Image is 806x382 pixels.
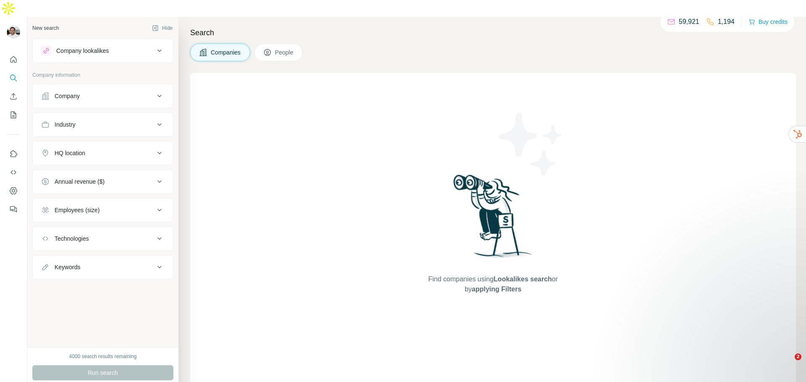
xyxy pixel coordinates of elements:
div: Annual revenue ($) [55,177,105,186]
p: 59,921 [679,17,699,27]
button: Industry [33,114,173,135]
span: applying Filters [472,286,521,293]
iframe: Intercom live chat [777,353,798,374]
button: Company [33,86,173,106]
button: Hide [146,22,178,34]
p: Company information [32,71,173,79]
div: Technologies [55,234,89,243]
button: Keywords [33,257,173,277]
div: New search [32,24,59,32]
div: 4000 search results remaining [69,353,137,360]
button: Enrich CSV [7,89,20,104]
img: Surfe Illustration - Woman searching with binoculars [450,172,537,266]
div: Employees (size) [55,206,99,214]
button: Employees (size) [33,200,173,220]
div: Company [55,92,80,100]
button: HQ location [33,143,173,163]
button: Dashboard [7,183,20,198]
img: Avatar [7,25,20,39]
button: Search [7,70,20,86]
div: HQ location [55,149,85,157]
span: 2 [795,353,801,360]
button: Company lookalikes [33,41,173,61]
div: Keywords [55,263,80,271]
h4: Search [190,27,796,39]
span: Find companies using or by [426,274,560,294]
img: Surfe Illustration - Stars [493,107,569,182]
span: People [275,48,294,57]
button: My lists [7,107,20,122]
span: Lookalikes search [494,275,552,283]
button: Technologies [33,229,173,249]
p: 1,194 [718,17,735,27]
button: Use Surfe on LinkedIn [7,146,20,161]
button: Buy credits [748,16,788,28]
div: Industry [55,120,76,129]
button: Annual revenue ($) [33,172,173,192]
span: Companies [211,48,241,57]
div: Company lookalikes [56,47,109,55]
button: Use Surfe API [7,165,20,180]
button: Feedback [7,202,20,217]
button: Quick start [7,52,20,67]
